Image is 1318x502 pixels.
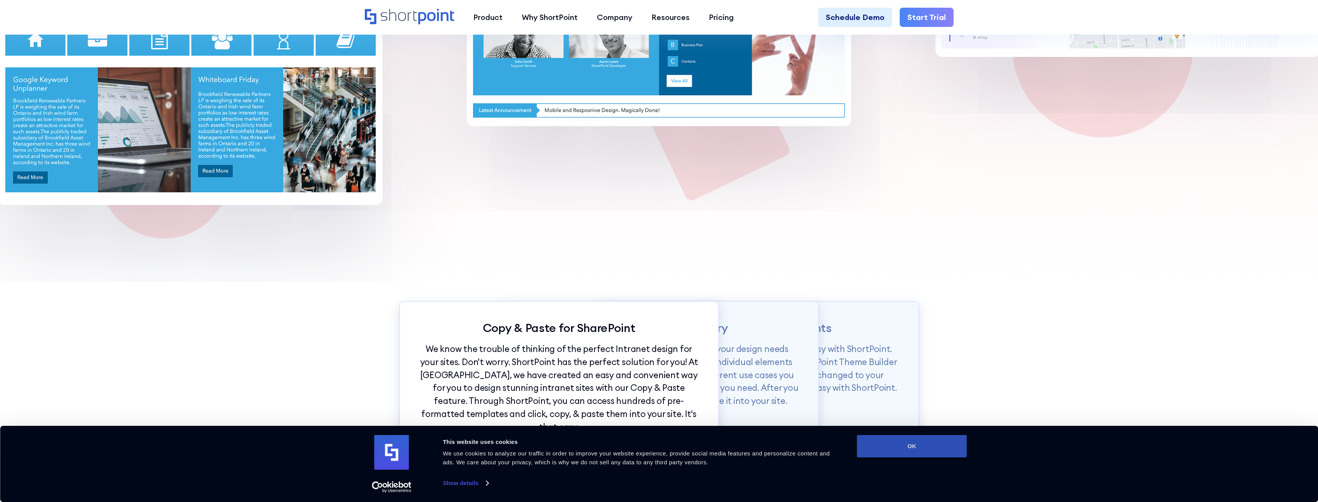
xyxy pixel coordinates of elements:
div: Why ShortPoint [522,12,578,23]
div: Product [473,12,503,23]
p: Copy & Paste for SharePoint [419,321,699,335]
iframe: Chat Widget [1179,413,1318,502]
a: Product [464,8,512,27]
div: This website uses cookies [443,437,840,447]
a: Show details [443,477,488,489]
div: Pricing [709,12,734,23]
a: Pricing [699,8,743,27]
div: Resources [651,12,690,23]
span: We use cookies to analyze our traffic in order to improve your website experience, provide social... [443,450,830,465]
a: Company [587,8,642,27]
p: We know the trouble of thinking of the perfect Intranet design for your sites. Don't worry. Short... [419,342,699,433]
img: logo [374,435,409,470]
a: Home [365,9,454,25]
button: OK [857,435,967,457]
a: Usercentrics Cookiebot - opens in a new window [358,481,425,493]
a: Schedule Demo [818,8,892,27]
a: Why ShortPoint [512,8,587,27]
a: Resources [642,8,699,27]
div: Company [597,12,632,23]
a: Start Trial [900,8,954,27]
